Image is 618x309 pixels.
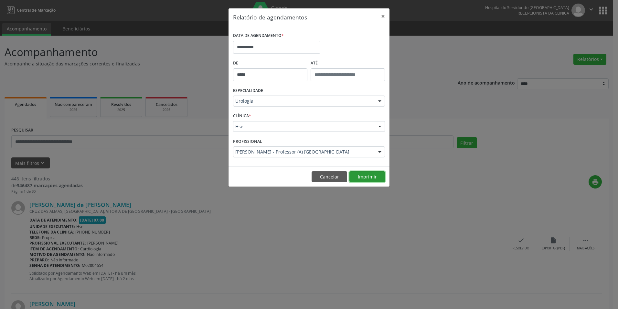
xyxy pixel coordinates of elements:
span: [PERSON_NAME] - Professor (A) [GEOGRAPHIC_DATA] [235,149,372,155]
label: ESPECIALIDADE [233,86,263,96]
span: Hse [235,123,372,130]
label: PROFISSIONAL [233,136,262,146]
label: ATÉ [311,58,385,68]
button: Imprimir [349,171,385,182]
span: Urologia [235,98,372,104]
label: DATA DE AGENDAMENTO [233,31,284,41]
h5: Relatório de agendamentos [233,13,307,21]
button: Close [377,8,389,24]
label: De [233,58,307,68]
label: CLÍNICA [233,111,251,121]
button: Cancelar [312,171,347,182]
